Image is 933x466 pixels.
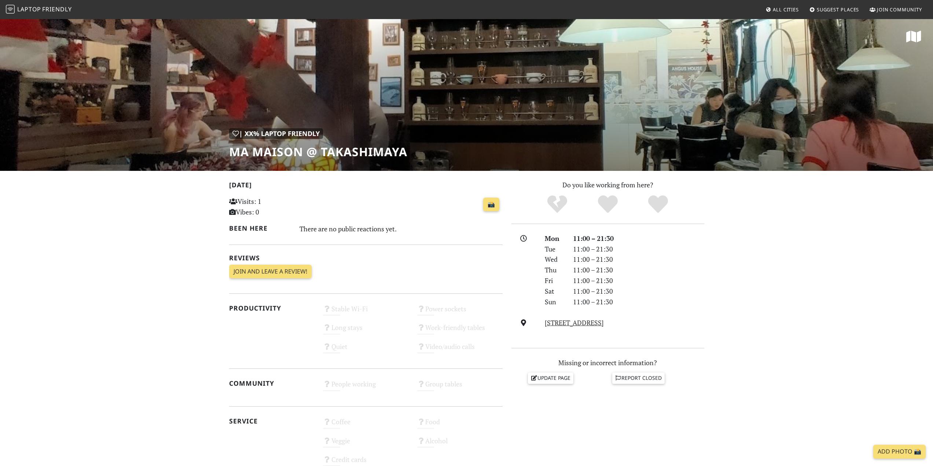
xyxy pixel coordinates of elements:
[319,435,413,454] div: Veggie
[540,275,568,286] div: Fri
[817,6,859,13] span: Suggest Places
[319,322,413,340] div: Long stays
[229,304,315,312] h2: Productivity
[545,318,604,327] a: [STREET_ADDRESS]
[633,194,683,214] div: Definitely!
[229,265,312,279] a: Join and leave a review!
[319,303,413,322] div: Stable Wi-Fi
[540,265,568,275] div: Thu
[540,297,568,307] div: Sun
[867,3,925,16] a: Join Community
[483,198,499,212] a: 📸
[6,3,72,16] a: LaptopFriendly LaptopFriendly
[229,379,315,387] h2: Community
[773,6,799,13] span: All Cities
[532,194,583,214] div: No
[511,357,704,368] p: Missing or incorrect information?
[229,417,315,425] h2: Service
[583,194,633,214] div: Yes
[807,3,862,16] a: Suggest Places
[612,373,665,384] a: Report closed
[569,297,709,307] div: 11:00 – 21:30
[511,180,704,190] p: Do you like working from here?
[569,244,709,254] div: 11:00 – 21:30
[17,5,41,13] span: Laptop
[229,145,407,159] h1: Ma Maison @ Takashimaya
[540,254,568,265] div: Wed
[300,223,503,235] div: There are no public reactions yet.
[319,416,413,434] div: Coffee
[229,128,323,139] div: | XX% Laptop Friendly
[763,3,802,16] a: All Cities
[413,378,507,397] div: Group tables
[569,233,709,244] div: 11:00 – 21:30
[540,233,568,244] div: Mon
[569,265,709,275] div: 11:00 – 21:30
[413,435,507,454] div: Alcohol
[413,341,507,359] div: Video/audio calls
[229,196,315,217] p: Visits: 1 Vibes: 0
[413,322,507,340] div: Work-friendly tables
[413,303,507,322] div: Power sockets
[569,286,709,297] div: 11:00 – 21:30
[540,286,568,297] div: Sat
[319,341,413,359] div: Quiet
[229,254,503,262] h2: Reviews
[873,445,926,459] a: Add Photo 📸
[877,6,922,13] span: Join Community
[319,378,413,397] div: People working
[229,181,503,192] h2: [DATE]
[6,5,15,14] img: LaptopFriendly
[540,244,568,254] div: Tue
[413,416,507,434] div: Food
[569,254,709,265] div: 11:00 – 21:30
[528,373,573,384] a: Update page
[42,5,71,13] span: Friendly
[229,224,291,232] h2: Been here
[569,275,709,286] div: 11:00 – 21:30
